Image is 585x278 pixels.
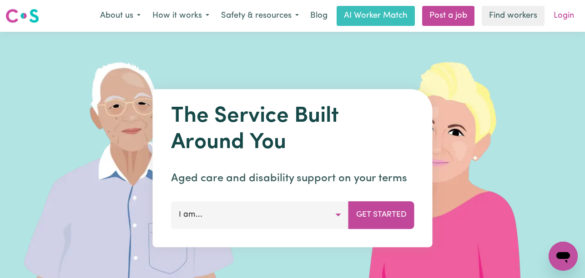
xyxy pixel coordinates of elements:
a: AI Worker Match [337,6,415,26]
button: About us [94,6,146,25]
button: Get Started [348,201,414,228]
a: Post a job [422,6,474,26]
button: How it works [146,6,215,25]
h1: The Service Built Around You [171,104,414,156]
a: Login [548,6,580,26]
iframe: Button to launch messaging window [549,242,578,271]
p: Aged care and disability support on your terms [171,170,414,187]
img: Careseekers logo [5,8,39,24]
button: I am... [171,201,349,228]
a: Careseekers logo [5,5,39,26]
a: Find workers [482,6,545,26]
a: Blog [305,6,333,26]
button: Safety & resources [215,6,305,25]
